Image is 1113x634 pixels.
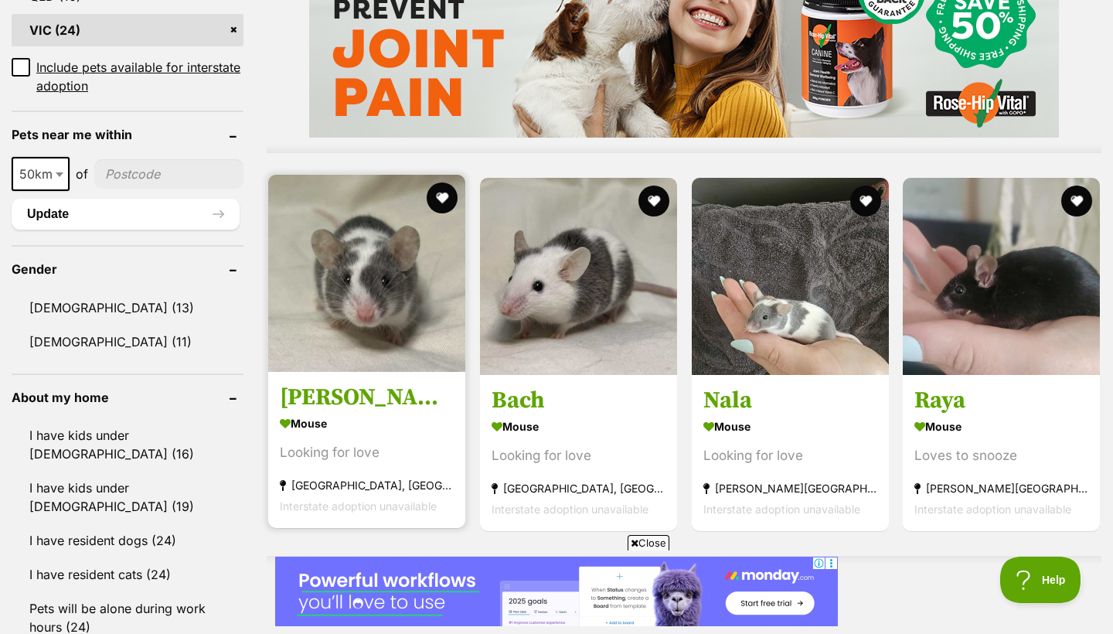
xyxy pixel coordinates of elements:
iframe: Help Scout Beacon - Open [1000,557,1082,603]
button: favourite [1061,186,1092,216]
span: Interstate adoption unavailable [703,503,860,516]
span: 50km [13,163,68,185]
strong: [PERSON_NAME][GEOGRAPHIC_DATA] [703,478,877,499]
span: Include pets available for interstate adoption [36,58,243,95]
a: I have kids under [DEMOGRAPHIC_DATA] (16) [12,419,243,470]
button: Update [12,199,240,230]
button: favourite [427,182,458,213]
div: Looking for love [492,445,665,466]
button: favourite [638,186,669,216]
iframe: Advertisement [275,557,838,626]
strong: [PERSON_NAME][GEOGRAPHIC_DATA] [914,478,1088,499]
strong: Mouse [703,415,877,438]
strong: [GEOGRAPHIC_DATA], [GEOGRAPHIC_DATA] [280,475,454,496]
a: Nala Mouse Looking for love [PERSON_NAME][GEOGRAPHIC_DATA] Interstate adoption unavailable [692,374,889,531]
span: Interstate adoption unavailable [492,503,648,516]
img: Raya - Mouse [903,178,1100,375]
div: Loves to snooze [914,445,1088,466]
header: Pets near me within [12,128,243,141]
a: Include pets available for interstate adoption [12,58,243,95]
span: of [76,165,88,183]
span: Interstate adoption unavailable [280,499,437,513]
h3: Nala [703,386,877,415]
header: Gender [12,262,243,276]
strong: Mouse [492,415,665,438]
input: postcode [94,159,243,189]
img: Nala - Mouse [692,178,889,375]
strong: Mouse [914,415,1088,438]
a: [PERSON_NAME] Mouse Looking for love [GEOGRAPHIC_DATA], [GEOGRAPHIC_DATA] Interstate adoption una... [268,371,465,528]
strong: [GEOGRAPHIC_DATA], [GEOGRAPHIC_DATA] [492,478,665,499]
span: Close [628,535,669,550]
a: [DEMOGRAPHIC_DATA] (11) [12,326,243,358]
header: About my home [12,390,243,404]
a: I have kids under [DEMOGRAPHIC_DATA] (19) [12,472,243,523]
a: Raya Mouse Loves to snooze [PERSON_NAME][GEOGRAPHIC_DATA] Interstate adoption unavailable [903,374,1100,531]
img: Mozart - Mouse [268,175,465,372]
h3: Bach [492,386,665,415]
span: 50km [12,157,70,191]
a: I have resident cats (24) [12,558,243,591]
h3: Raya [914,386,1088,415]
button: favourite [849,186,880,216]
img: Bach - Mouse [480,178,677,375]
a: Bach Mouse Looking for love [GEOGRAPHIC_DATA], [GEOGRAPHIC_DATA] Interstate adoption unavailable [480,374,677,531]
span: Interstate adoption unavailable [914,503,1071,516]
a: VIC (24) [12,14,243,46]
a: [DEMOGRAPHIC_DATA] (13) [12,291,243,324]
strong: Mouse [280,412,454,435]
div: Looking for love [280,442,454,463]
a: I have resident dogs (24) [12,524,243,557]
h3: [PERSON_NAME] [280,383,454,412]
div: Looking for love [703,445,877,466]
